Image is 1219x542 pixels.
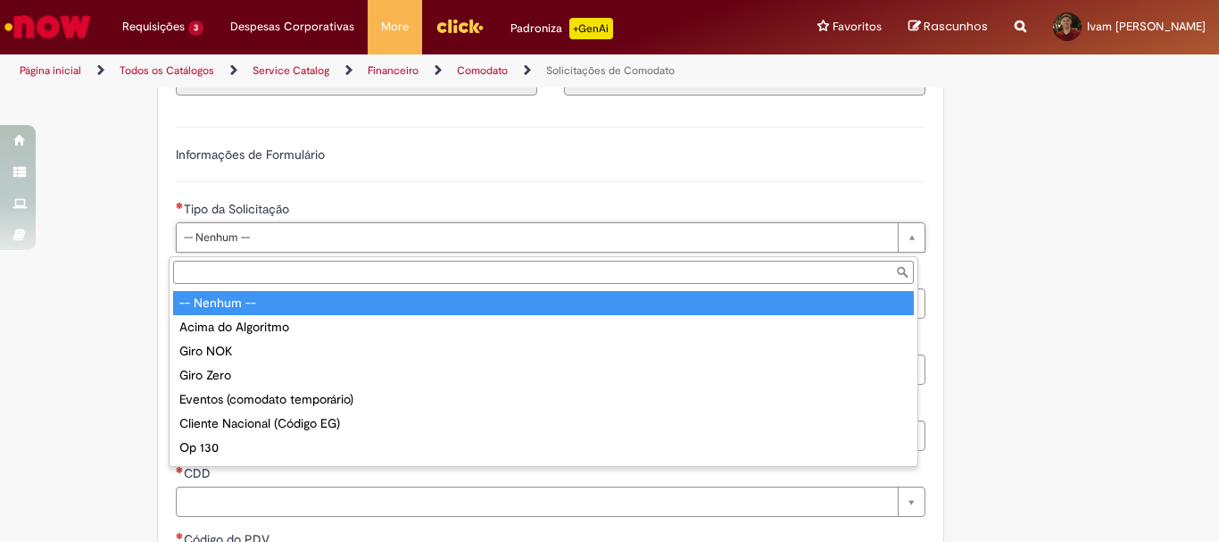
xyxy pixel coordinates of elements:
[173,339,914,363] div: Giro NOK
[173,460,914,484] div: Lista de Restrição
[173,436,914,460] div: Op 130
[173,363,914,388] div: Giro Zero
[173,388,914,412] div: Eventos (comodato temporário)
[173,412,914,436] div: Cliente Nacional (Código EG)
[173,315,914,339] div: Acima do Algoritmo
[170,288,917,466] ul: Tipo da Solicitação
[173,291,914,315] div: -- Nenhum --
